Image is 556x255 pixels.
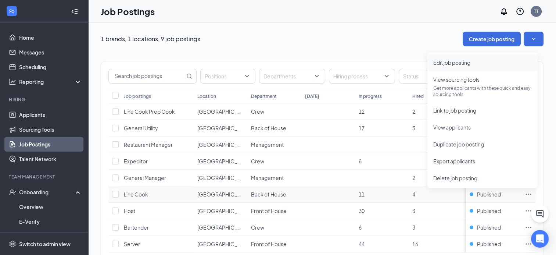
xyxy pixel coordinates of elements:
svg: UserCheck [9,188,16,196]
span: [GEOGRAPHIC_DATA], [GEOGRAPHIC_DATA] [197,158,307,164]
span: 3 [412,125,415,131]
a: E-Verify [19,214,82,229]
td: Russellville, AR [194,170,247,186]
span: Edit job posting [433,59,470,66]
td: Crew [247,103,301,120]
div: Reporting [19,78,82,85]
span: 11 [359,191,365,198]
div: Hiring [9,96,80,103]
span: 30 [359,208,365,214]
span: 2 [412,174,415,181]
p: Get more applicants with these quick and easy sourcing tools. [433,85,532,98]
a: Home [19,30,82,45]
span: General Manager [124,174,166,181]
td: Crew [247,219,301,236]
a: Onboarding Documents [19,229,82,244]
span: Restaurant Manager [124,141,173,148]
svg: QuestionInfo [516,7,524,16]
th: In progress [355,89,409,103]
svg: Notifications [499,7,508,16]
span: Crew [251,224,264,231]
td: Management [247,137,301,153]
svg: Ellipses [525,207,532,215]
span: [GEOGRAPHIC_DATA], [GEOGRAPHIC_DATA] [197,224,307,231]
th: [DATE] [301,89,355,103]
td: Russellville, AR [194,186,247,203]
svg: SmallChevronDown [530,35,537,43]
div: Location [197,93,216,99]
span: 12 [359,108,365,115]
div: Team Management [9,174,80,180]
span: Duplicate job posting [433,141,484,148]
span: 6 [359,224,362,231]
span: Server [124,241,140,247]
span: 17 [359,125,365,131]
span: [GEOGRAPHIC_DATA], [GEOGRAPHIC_DATA] [197,125,307,131]
td: Russellville, AR [194,120,247,137]
div: TT [534,8,538,14]
svg: Ellipses [525,240,532,248]
span: [GEOGRAPHIC_DATA], [GEOGRAPHIC_DATA] [197,141,307,148]
span: Expeditor [124,158,148,164]
span: Export applicants [433,158,475,164]
td: Russellville, AR [194,137,247,153]
svg: MagnifyingGlass [186,73,192,79]
span: 44 [359,241,365,247]
td: Russellville, AR [194,219,247,236]
span: General Utility [124,125,158,131]
span: 2 [412,108,415,115]
th: Hired [409,89,462,103]
td: Russellville, AR [194,153,247,170]
span: Crew [251,158,264,164]
div: Open Intercom Messenger [531,230,549,248]
span: Host [124,208,135,214]
p: 1 brands, 1 locations, 9 job postings [101,35,200,43]
span: 6 [359,158,362,164]
span: Published [477,207,501,215]
a: Talent Network [19,152,82,166]
td: Crew [247,153,301,170]
svg: Ellipses [525,191,532,198]
svg: WorkstreamLogo [8,7,15,15]
a: Scheduling [19,60,82,74]
span: View sourcing tools [433,76,480,83]
span: Bartender [124,224,149,231]
button: Create job posting [463,32,521,46]
div: Switch to admin view [19,240,71,248]
svg: Ellipses [525,224,532,231]
span: 3 [412,208,415,214]
span: [GEOGRAPHIC_DATA], [GEOGRAPHIC_DATA] [197,191,307,198]
span: Back of House [251,125,286,131]
span: 4 [412,191,415,198]
span: 16 [412,241,418,247]
td: Front of House [247,236,301,252]
span: Line Cook Prep Cook [124,108,175,115]
span: Delete job posting [433,175,477,181]
span: [GEOGRAPHIC_DATA], [GEOGRAPHIC_DATA] [197,108,307,115]
button: ChatActive [531,205,549,223]
span: [GEOGRAPHIC_DATA], [GEOGRAPHIC_DATA] [197,241,307,247]
span: Published [477,240,501,248]
a: Overview [19,199,82,214]
span: 3 [412,224,415,231]
a: Applicants [19,107,82,122]
a: Sourcing Tools [19,122,82,137]
h1: Job Postings [101,5,155,18]
a: Job Postings [19,137,82,152]
td: Management [247,170,301,186]
span: Link to job posting [433,107,476,114]
span: View applicants [433,124,471,131]
svg: Settings [9,240,16,248]
td: Russellville, AR [194,103,247,120]
span: Crew [251,108,264,115]
span: Published [477,224,501,231]
span: Front of House [251,208,287,214]
div: Job postings [124,93,151,99]
span: Line Cook [124,191,148,198]
td: Front of House [247,203,301,219]
span: [GEOGRAPHIC_DATA], [GEOGRAPHIC_DATA] [197,208,307,214]
span: [GEOGRAPHIC_DATA], [GEOGRAPHIC_DATA] [197,174,307,181]
svg: Collapse [71,8,78,15]
td: Back of House [247,186,301,203]
div: Department [251,93,277,99]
